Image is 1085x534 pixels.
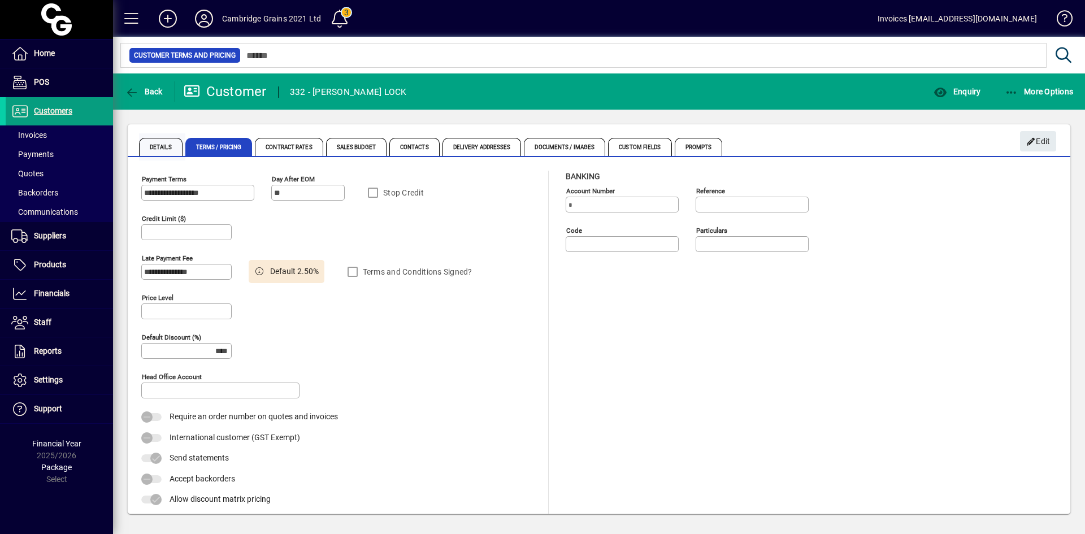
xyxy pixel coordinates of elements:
[170,474,235,483] span: Accept backorders
[608,138,671,156] span: Custom Fields
[1026,132,1051,151] span: Edit
[185,138,253,156] span: Terms / Pricing
[1002,81,1077,102] button: More Options
[142,175,186,183] mat-label: Payment Terms
[566,172,600,181] span: Banking
[222,10,321,28] div: Cambridge Grains 2021 Ltd
[11,169,44,178] span: Quotes
[34,318,51,327] span: Staff
[34,77,49,86] span: POS
[566,187,615,195] mat-label: Account number
[696,227,727,235] mat-label: Particulars
[6,395,113,423] a: Support
[696,187,725,195] mat-label: Reference
[6,40,113,68] a: Home
[6,222,113,250] a: Suppliers
[34,346,62,355] span: Reports
[566,227,582,235] mat-label: Code
[34,289,70,298] span: Financials
[1020,131,1056,151] button: Edit
[34,404,62,413] span: Support
[32,439,81,448] span: Financial Year
[524,138,605,156] span: Documents / Images
[6,183,113,202] a: Backorders
[186,8,222,29] button: Profile
[34,106,72,115] span: Customers
[34,260,66,269] span: Products
[150,8,186,29] button: Add
[142,373,202,381] mat-label: Head Office Account
[142,333,201,341] mat-label: Default Discount (%)
[142,294,173,302] mat-label: Price Level
[6,251,113,279] a: Products
[934,87,980,96] span: Enquiry
[6,366,113,394] a: Settings
[6,202,113,222] a: Communications
[6,164,113,183] a: Quotes
[290,83,407,101] div: 332 - [PERSON_NAME] LOCK
[142,215,186,223] mat-label: Credit Limit ($)
[125,87,163,96] span: Back
[6,145,113,164] a: Payments
[142,254,193,262] mat-label: Late Payment Fee
[113,81,175,102] app-page-header-button: Back
[6,68,113,97] a: POS
[170,433,300,442] span: International customer (GST Exempt)
[272,175,315,183] mat-label: Day after EOM
[134,50,236,61] span: Customer Terms and Pricing
[326,138,387,156] span: Sales Budget
[34,49,55,58] span: Home
[270,266,319,277] span: Default 2.50%
[255,138,323,156] span: Contract Rates
[34,375,63,384] span: Settings
[41,463,72,472] span: Package
[139,138,183,156] span: Details
[11,150,54,159] span: Payments
[11,207,78,216] span: Communications
[34,231,66,240] span: Suppliers
[1048,2,1071,39] a: Knowledge Base
[389,138,440,156] span: Contacts
[6,280,113,308] a: Financials
[6,309,113,337] a: Staff
[675,138,723,156] span: Prompts
[170,412,338,421] span: Require an order number on quotes and invoices
[184,83,267,101] div: Customer
[122,81,166,102] button: Back
[442,138,522,156] span: Delivery Addresses
[6,337,113,366] a: Reports
[1005,87,1074,96] span: More Options
[931,81,983,102] button: Enquiry
[11,131,47,140] span: Invoices
[170,453,229,462] span: Send statements
[170,494,271,503] span: Allow discount matrix pricing
[11,188,58,197] span: Backorders
[6,125,113,145] a: Invoices
[878,10,1037,28] div: Invoices [EMAIL_ADDRESS][DOMAIN_NAME]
